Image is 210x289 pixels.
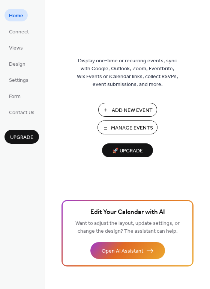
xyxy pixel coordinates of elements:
[90,207,165,218] span: Edit Your Calendar with AI
[4,90,25,102] a: Form
[106,146,148,156] span: 🚀 Upgrade
[102,143,153,157] button: 🚀 Upgrade
[4,57,30,70] a: Design
[102,247,143,255] span: Open AI Assistant
[75,218,180,236] span: Want to adjust the layout, update settings, or change the design? The assistant can help.
[9,44,23,52] span: Views
[9,77,28,84] span: Settings
[98,103,157,117] button: Add New Event
[97,120,157,134] button: Manage Events
[9,28,29,36] span: Connect
[77,57,178,89] span: Display one-time or recurring events, sync with Google, Outlook, Zoom, Eventbrite, Wix Events or ...
[111,124,153,132] span: Manage Events
[4,106,39,118] a: Contact Us
[4,74,33,86] a: Settings
[9,93,21,101] span: Form
[10,134,33,141] span: Upgrade
[4,9,28,21] a: Home
[9,109,34,117] span: Contact Us
[9,60,25,68] span: Design
[4,41,27,54] a: Views
[112,107,153,114] span: Add New Event
[4,25,33,38] a: Connect
[4,130,39,144] button: Upgrade
[90,242,165,259] button: Open AI Assistant
[9,12,23,20] span: Home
